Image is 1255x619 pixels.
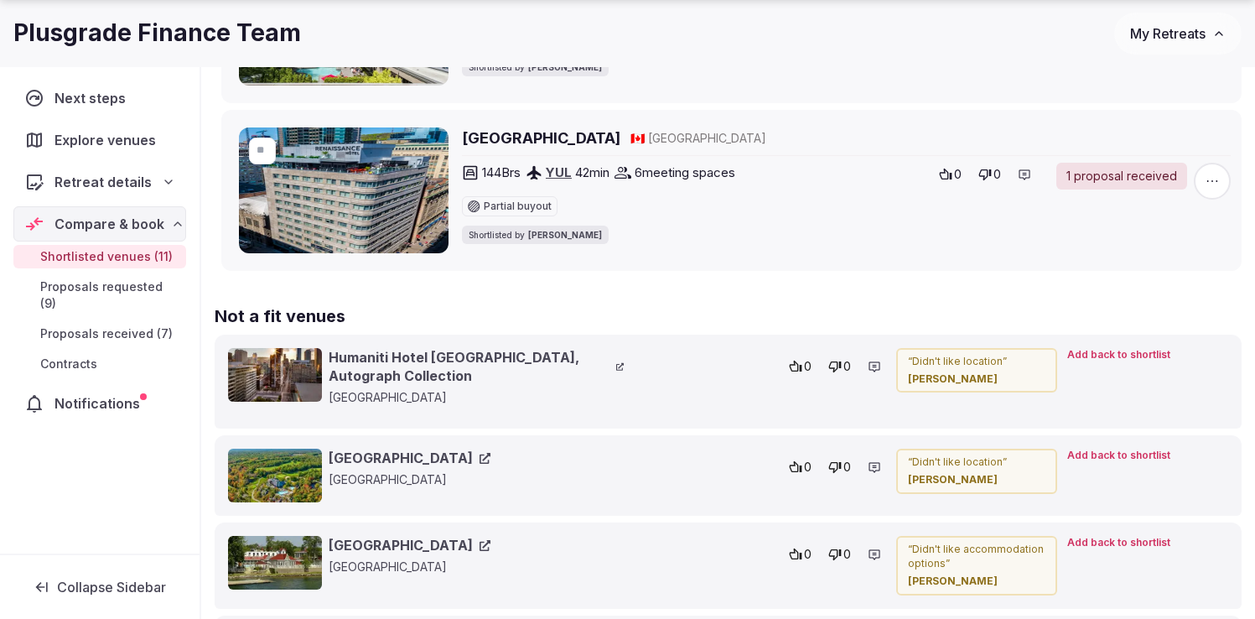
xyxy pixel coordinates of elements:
[13,275,186,315] a: Proposals requested (9)
[823,543,856,566] button: 0
[784,355,817,378] button: 0
[784,543,817,566] button: 0
[54,393,147,414] span: Notifications
[54,88,132,108] span: Next steps
[823,455,856,479] button: 0
[804,459,812,476] span: 0
[54,172,152,192] span: Retreat details
[228,536,322,590] img: Fern Resort cover photo
[804,546,812,563] span: 0
[13,81,186,116] a: Next steps
[329,348,624,386] a: Humaniti Hotel [GEOGRAPHIC_DATA], Autograph Collection
[239,127,449,253] img: Renaissance Montreal Downtown Hotel
[648,130,766,147] span: [GEOGRAPHIC_DATA]
[908,355,1045,369] p: “ Didn't like location ”
[329,389,624,406] p: [GEOGRAPHIC_DATA]
[54,130,163,150] span: Explore venues
[908,473,1045,487] cite: [PERSON_NAME]
[462,127,620,148] a: [GEOGRAPHIC_DATA]
[40,325,173,342] span: Proposals received (7)
[1114,13,1242,55] button: My Retreats
[1067,348,1170,362] span: Add back to shortlist
[13,352,186,376] a: Contracts
[546,164,572,180] a: YUL
[630,131,645,145] span: 🇨🇦
[993,166,1001,183] span: 0
[40,356,97,372] span: Contracts
[13,245,186,268] a: Shortlisted venues (11)
[843,546,851,563] span: 0
[973,163,1006,186] button: 0
[13,122,186,158] a: Explore venues
[13,322,186,346] a: Proposals received (7)
[908,543,1045,571] p: “ Didn't like accommodation options ”
[329,471,624,488] p: [GEOGRAPHIC_DATA]
[934,163,967,186] button: 0
[843,358,851,375] span: 0
[908,372,1045,387] cite: [PERSON_NAME]
[1067,449,1170,463] span: Add back to shortlist
[13,17,301,49] h1: Plusgrade Finance Team
[484,201,552,211] span: Partial buyout
[635,164,735,181] span: 6 meeting spaces
[1130,25,1206,42] span: My Retreats
[784,455,817,479] button: 0
[329,449,490,467] a: [GEOGRAPHIC_DATA]
[228,449,322,502] img: Muskoka Bay Resort cover photo
[40,278,179,312] span: Proposals requested (9)
[823,355,856,378] button: 0
[215,304,1242,328] h2: Not a fit venues
[843,459,851,476] span: 0
[908,575,1045,589] cite: [PERSON_NAME]
[575,164,609,181] span: 42 min
[462,226,609,244] div: Shortlisted by
[528,229,602,241] span: [PERSON_NAME]
[40,248,173,265] span: Shortlisted venues (11)
[54,214,164,234] span: Compare & book
[329,559,624,575] p: [GEOGRAPHIC_DATA]
[482,164,521,181] span: 144 Brs
[228,348,322,402] img: Humaniti Hotel Montreal, Autograph Collection cover photo
[908,455,1045,470] p: “ Didn't like location ”
[1056,163,1187,190] a: 1 proposal received
[954,166,962,183] span: 0
[13,569,186,606] button: Collapse Sidebar
[804,358,812,375] span: 0
[1067,536,1170,550] span: Add back to shortlist
[57,579,166,596] span: Collapse Sidebar
[13,386,186,421] a: Notifications
[329,536,490,554] a: [GEOGRAPHIC_DATA]
[630,130,645,147] button: 🇨🇦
